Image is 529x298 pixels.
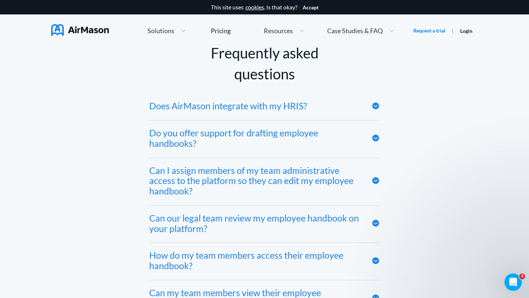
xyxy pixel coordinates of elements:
[51,24,109,36] img: AirMason Logo
[149,250,361,271] div: How do my team members access their employee handbook?
[149,165,361,196] div: Can I assign members of my team administrative access to the platform so they can edit my employe...
[452,27,454,34] span: |
[149,213,361,234] div: Can our legal team review my employee handbook on your platform?
[207,43,322,84] div: Frequently asked questions
[303,5,319,10] button: Accept cookies
[504,273,522,291] iframe: Intercom live chat
[460,28,472,34] a: Login
[245,4,264,10] a: cookies
[149,101,307,111] div: Does AirMason integrate with my HRIS?
[211,24,231,37] a: Pricing
[147,27,174,34] span: Solutions
[413,27,445,34] a: Request a trial
[519,273,525,279] span: 3
[264,27,293,34] span: Resources
[327,27,383,34] span: Case Studies & FAQ
[149,128,361,149] div: Do you offer support for drafting employee handbooks?
[211,27,231,34] div: Pricing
